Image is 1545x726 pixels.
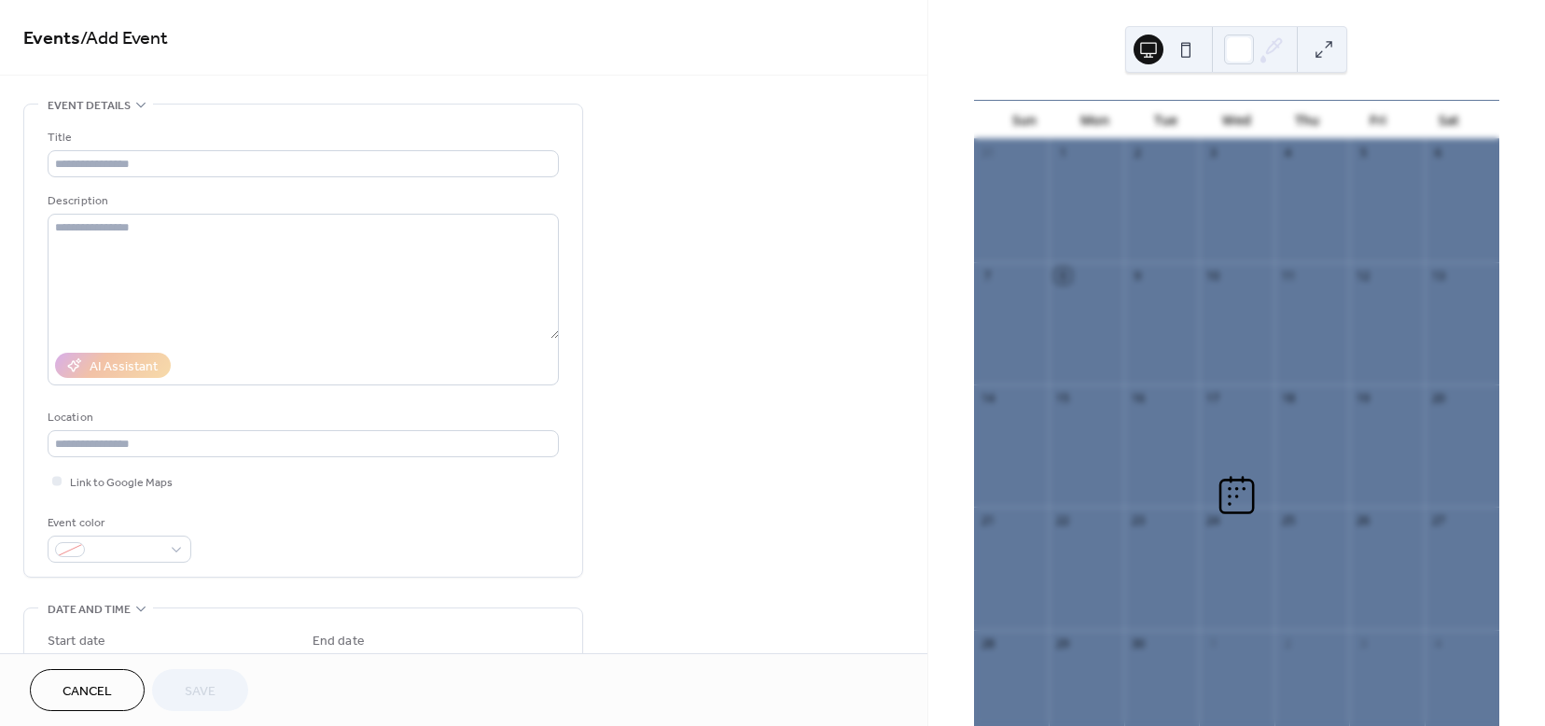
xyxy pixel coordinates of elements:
[1356,268,1371,284] div: 12
[1130,513,1146,529] div: 23
[1430,635,1446,651] div: 4
[1130,391,1146,407] div: 16
[1356,391,1371,407] div: 19
[48,96,131,116] span: Event details
[1280,635,1296,651] div: 2
[1055,513,1071,529] div: 22
[48,513,188,533] div: Event color
[48,128,555,147] div: Title
[980,268,995,284] div: 7
[980,146,995,161] div: 31
[1343,101,1413,139] div: Fri
[1430,391,1446,407] div: 20
[980,635,995,651] div: 28
[1130,268,1146,284] div: 9
[1280,391,1296,407] div: 18
[48,600,131,620] span: Date and time
[1272,101,1343,139] div: Thu
[80,21,168,57] span: / Add Event
[1430,146,1446,161] div: 6
[48,191,555,211] div: Description
[1205,635,1221,651] div: 1
[70,473,173,493] span: Link to Google Maps
[989,101,1060,139] div: Sun
[1430,268,1446,284] div: 13
[1430,513,1446,529] div: 27
[1201,101,1272,139] div: Wed
[1205,391,1221,407] div: 17
[1055,146,1071,161] div: 1
[1413,101,1484,139] div: Sat
[1055,391,1071,407] div: 15
[980,513,995,529] div: 21
[1055,268,1071,284] div: 8
[23,21,80,57] a: Events
[313,632,365,651] div: End date
[1356,635,1371,651] div: 3
[1205,268,1221,284] div: 10
[1205,146,1221,161] div: 3
[1055,635,1071,651] div: 29
[48,632,105,651] div: Start date
[1130,101,1201,139] div: Tue
[48,408,555,427] div: Location
[63,682,112,702] span: Cancel
[1280,146,1296,161] div: 4
[1356,146,1371,161] div: 5
[1130,635,1146,651] div: 30
[1130,146,1146,161] div: 2
[980,391,995,407] div: 14
[1280,513,1296,529] div: 25
[1060,101,1131,139] div: Mon
[1205,513,1221,529] div: 24
[1280,268,1296,284] div: 11
[1356,513,1371,529] div: 26
[30,669,145,711] button: Cancel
